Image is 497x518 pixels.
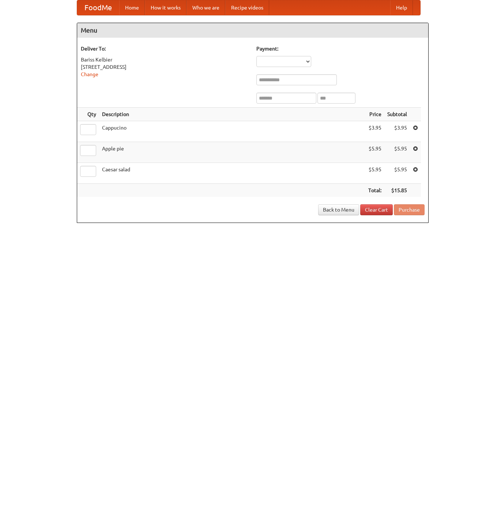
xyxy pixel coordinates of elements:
[365,184,384,197] th: Total:
[81,63,249,71] div: [STREET_ADDRESS]
[365,142,384,163] td: $5.95
[81,45,249,52] h5: Deliver To:
[77,0,119,15] a: FoodMe
[384,163,410,184] td: $5.95
[119,0,145,15] a: Home
[77,108,99,121] th: Qty
[77,23,428,38] h4: Menu
[187,0,225,15] a: Who we are
[360,204,393,215] a: Clear Cart
[99,163,365,184] td: Caesar salad
[365,108,384,121] th: Price
[99,121,365,142] td: Cappucino
[99,108,365,121] th: Description
[81,56,249,63] div: Bariss Kelbier
[384,108,410,121] th: Subtotal
[390,0,413,15] a: Help
[365,121,384,142] td: $3.95
[256,45,425,52] h5: Payment:
[318,204,359,215] a: Back to Menu
[394,204,425,215] button: Purchase
[81,71,98,77] a: Change
[99,142,365,163] td: Apple pie
[145,0,187,15] a: How it works
[384,121,410,142] td: $3.95
[384,184,410,197] th: $15.85
[365,163,384,184] td: $5.95
[384,142,410,163] td: $5.95
[225,0,269,15] a: Recipe videos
